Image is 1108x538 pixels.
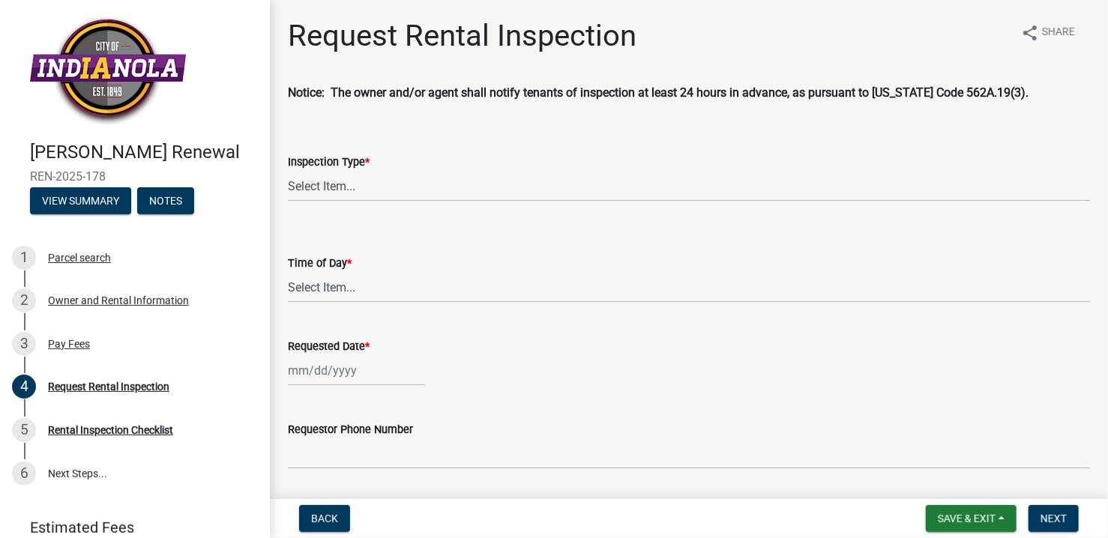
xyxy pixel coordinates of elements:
[288,157,370,168] label: Inspection Type
[12,288,36,312] div: 2
[12,418,36,442] div: 5
[1009,18,1087,47] button: shareShare
[30,142,258,163] h4: [PERSON_NAME] Renewal
[288,342,370,352] label: Requested Date
[288,355,425,386] input: mm/dd/yyyy
[30,169,240,184] span: REN-2025-178
[1042,24,1075,42] span: Share
[12,332,36,356] div: 3
[926,505,1017,532] button: Save & Exit
[288,18,636,54] h1: Request Rental Inspection
[48,295,189,306] div: Owner and Rental Information
[288,85,1029,100] strong: Notice: The owner and/or agent shall notify tenants of inspection at least 24 hours in advance, a...
[48,339,90,349] div: Pay Fees
[12,246,36,270] div: 1
[30,196,131,208] wm-modal-confirm: Summary
[48,381,169,392] div: Request Rental Inspection
[137,196,194,208] wm-modal-confirm: Notes
[311,513,338,525] span: Back
[1041,513,1067,525] span: Next
[1021,24,1039,42] i: share
[288,425,413,435] label: Requestor Phone Number
[299,505,350,532] button: Back
[12,462,36,486] div: 6
[288,259,352,269] label: Time of Day
[938,513,996,525] span: Save & Exit
[12,375,36,399] div: 4
[137,187,194,214] button: Notes
[30,16,186,126] img: City of Indianola, Iowa
[48,425,173,435] div: Rental Inspection Checklist
[30,187,131,214] button: View Summary
[48,253,111,263] div: Parcel search
[1029,505,1079,532] button: Next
